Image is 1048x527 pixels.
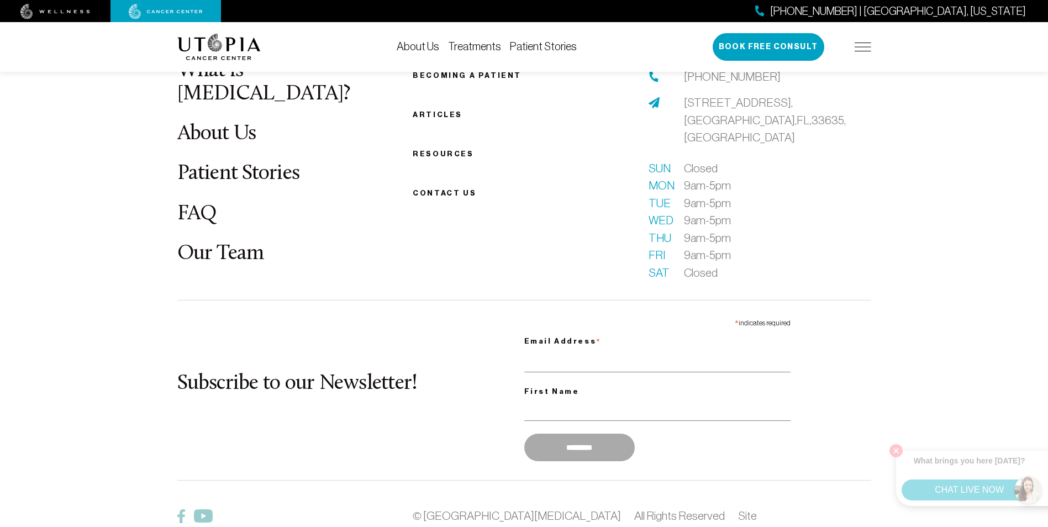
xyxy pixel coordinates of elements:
[684,194,731,212] span: 9am-5pm
[177,243,264,265] a: Our Team
[413,150,473,158] a: Resources
[649,212,671,229] span: Wed
[129,4,203,19] img: cancer center
[855,43,871,51] img: icon-hamburger
[649,246,671,264] span: Fri
[649,194,671,212] span: Tue
[649,229,671,247] span: Thu
[524,330,791,350] label: Email Address
[177,34,261,60] img: logo
[755,3,1026,19] a: [PHONE_NUMBER] | [GEOGRAPHIC_DATA], [US_STATE]
[177,163,300,185] a: Patient Stories
[684,96,846,144] span: [STREET_ADDRESS], [GEOGRAPHIC_DATA], FL, 33635, [GEOGRAPHIC_DATA]
[684,264,718,282] span: Closed
[684,229,731,247] span: 9am-5pm
[713,33,824,61] button: Book Free Consult
[770,3,1026,19] span: [PHONE_NUMBER] | [GEOGRAPHIC_DATA], [US_STATE]
[684,212,731,229] span: 9am-5pm
[649,177,671,194] span: Mon
[649,71,660,82] img: phone
[684,68,781,86] a: [PHONE_NUMBER]
[448,40,501,52] a: Treatments
[413,110,462,119] a: Articles
[684,160,718,177] span: Closed
[649,160,671,177] span: Sun
[177,509,185,523] img: Facebook
[524,385,791,398] label: First Name
[413,71,522,80] a: Becoming a patient
[397,40,439,52] a: About Us
[194,509,213,523] img: Twitter
[684,246,731,264] span: 9am-5pm
[649,97,660,108] img: address
[684,177,731,194] span: 9am-5pm
[177,203,217,225] a: FAQ
[684,94,871,146] a: [STREET_ADDRESS],[GEOGRAPHIC_DATA],FL,33635,[GEOGRAPHIC_DATA]
[413,509,620,522] a: © [GEOGRAPHIC_DATA][MEDICAL_DATA]
[524,314,791,330] div: indicates required
[649,264,671,282] span: Sat
[177,123,256,145] a: About Us
[413,189,476,197] span: Contact us
[20,4,90,19] img: wellness
[510,40,577,52] a: Patient Stories
[634,509,725,522] span: All Rights Reserved
[177,372,524,396] h2: Subscribe to our Newsletter!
